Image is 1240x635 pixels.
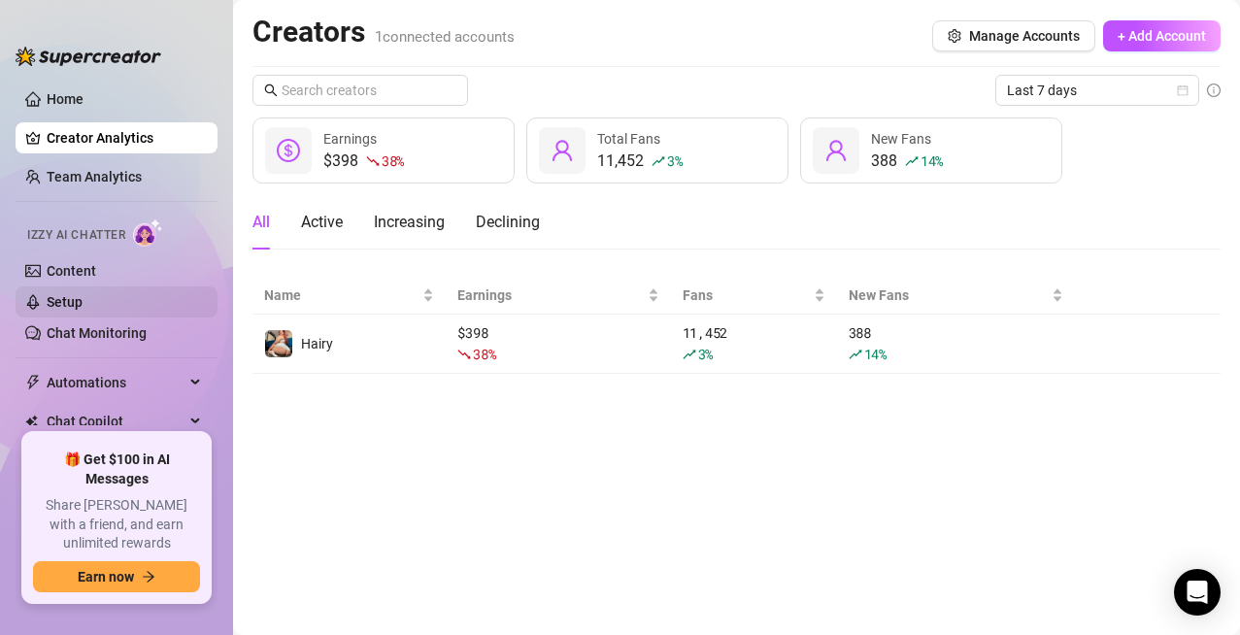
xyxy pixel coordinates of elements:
div: Open Intercom Messenger [1174,569,1221,616]
span: fall [366,154,380,168]
span: 3 % [667,151,682,170]
div: $ 398 [457,322,658,365]
span: 38 % [473,345,495,363]
img: Chat Copilot [25,415,38,428]
span: search [264,84,278,97]
div: 388 [871,150,943,173]
div: 388 [849,322,1064,365]
input: Search creators [282,80,441,101]
img: AI Chatter [133,218,163,247]
h2: Creators [252,14,515,50]
span: thunderbolt [25,375,41,390]
span: rise [849,348,862,361]
th: Name [252,277,446,315]
span: 38 % [382,151,404,170]
span: setting [948,29,961,43]
img: logo-BBDzfeDw.svg [16,47,161,66]
a: Home [47,91,84,107]
div: Increasing [374,211,445,234]
a: Chat Monitoring [47,325,147,341]
span: Manage Accounts [969,28,1080,44]
span: info-circle [1207,84,1221,97]
span: rise [652,154,665,168]
span: New Fans [849,284,1049,306]
button: Earn nowarrow-right [33,561,200,592]
div: $398 [323,150,404,173]
img: Hairy [265,330,292,357]
span: 14 % [864,345,887,363]
button: + Add Account [1103,20,1221,51]
span: Hairy [301,336,333,351]
th: New Fans [837,277,1076,315]
span: user [551,139,574,162]
span: Last 7 days [1007,76,1188,105]
span: Share [PERSON_NAME] with a friend, and earn unlimited rewards [33,496,200,553]
div: Active [301,211,343,234]
a: Setup [47,294,83,310]
button: Manage Accounts [932,20,1095,51]
a: Team Analytics [47,169,142,184]
span: 1 connected accounts [375,28,515,46]
a: Creator Analytics [47,122,202,153]
span: rise [683,348,696,361]
span: Automations [47,367,184,398]
th: Fans [671,277,837,315]
div: Declining [476,211,540,234]
span: arrow-right [142,570,155,584]
span: Earnings [323,131,377,147]
span: Earnings [457,284,643,306]
span: 🎁 Get $100 in AI Messages [33,451,200,488]
span: user [824,139,848,162]
span: + Add Account [1118,28,1206,44]
div: All [252,211,270,234]
span: rise [905,154,919,168]
span: Chat Copilot [47,406,184,437]
a: Content [47,263,96,279]
span: Fans [683,284,810,306]
span: fall [457,348,471,361]
th: Earnings [446,277,670,315]
span: Izzy AI Chatter [27,226,125,245]
span: New Fans [871,131,931,147]
span: calendar [1177,84,1189,96]
span: dollar-circle [277,139,300,162]
span: Name [264,284,419,306]
span: Total Fans [597,131,660,147]
span: 3 % [698,345,713,363]
span: Earn now [78,569,134,585]
div: 11,452 [683,322,825,365]
span: 14 % [921,151,943,170]
div: 11,452 [597,150,682,173]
